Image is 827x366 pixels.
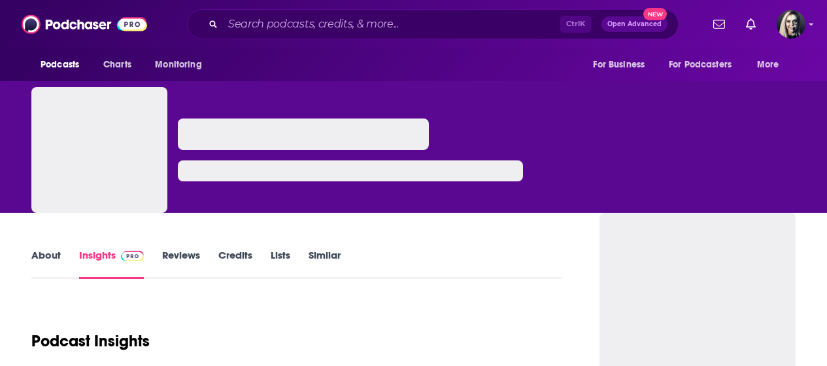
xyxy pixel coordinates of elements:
[660,52,751,77] button: open menu
[748,52,796,77] button: open menu
[271,249,290,279] a: Lists
[22,12,147,37] img: Podchaser - Follow, Share and Rate Podcasts
[146,52,218,77] button: open menu
[757,56,779,74] span: More
[741,13,761,35] a: Show notifications dropdown
[31,52,96,77] button: open menu
[560,16,591,33] span: Ctrl K
[601,16,667,32] button: Open AdvancedNew
[593,56,645,74] span: For Business
[31,249,61,279] a: About
[162,249,200,279] a: Reviews
[95,52,139,77] a: Charts
[41,56,79,74] span: Podcasts
[218,249,252,279] a: Credits
[777,10,805,39] button: Show profile menu
[79,249,144,279] a: InsightsPodchaser Pro
[708,13,730,35] a: Show notifications dropdown
[643,8,667,20] span: New
[31,331,150,351] h1: Podcast Insights
[223,14,560,35] input: Search podcasts, credits, & more...
[103,56,131,74] span: Charts
[584,52,661,77] button: open menu
[669,56,732,74] span: For Podcasters
[607,21,662,27] span: Open Advanced
[777,10,805,39] span: Logged in as candirose777
[777,10,805,39] img: User Profile
[309,249,341,279] a: Similar
[121,251,144,261] img: Podchaser Pro
[155,56,201,74] span: Monitoring
[187,9,679,39] div: Search podcasts, credits, & more...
